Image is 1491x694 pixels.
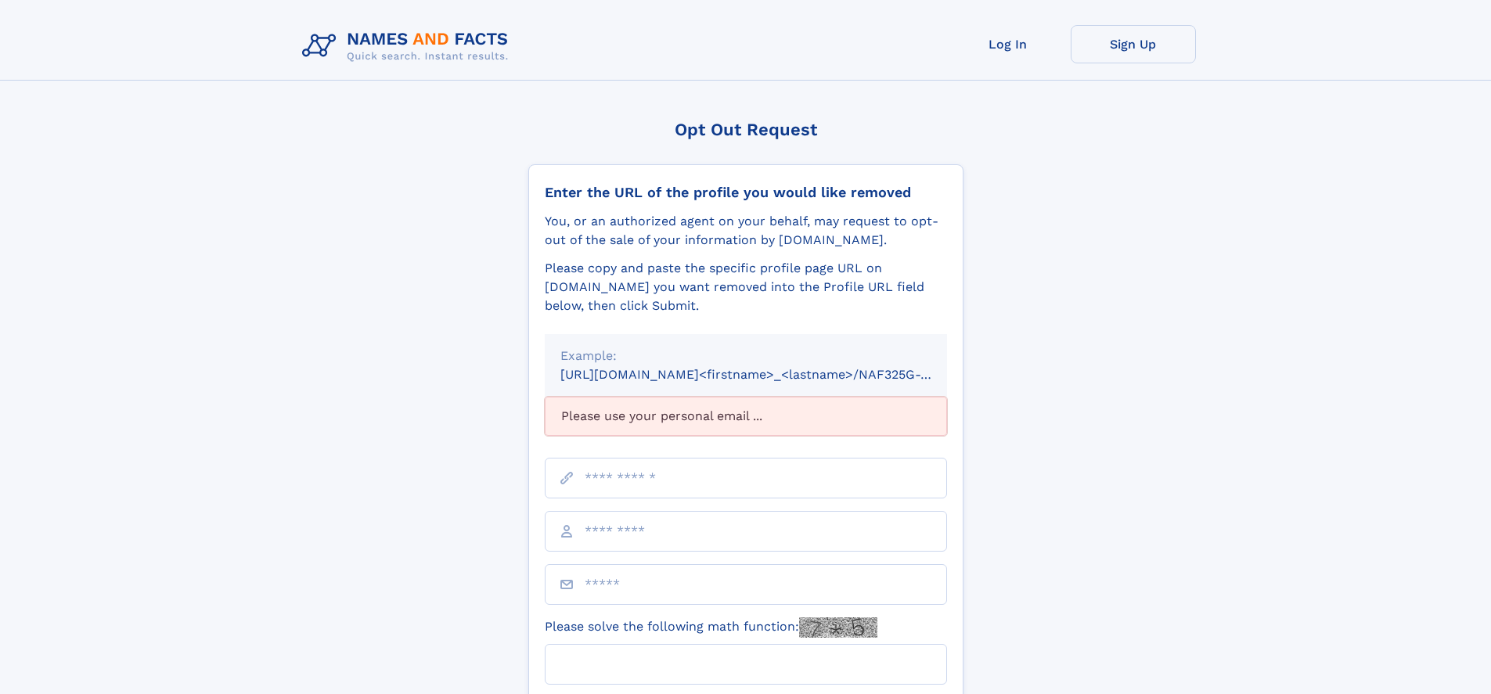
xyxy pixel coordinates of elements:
a: Sign Up [1071,25,1196,63]
div: You, or an authorized agent on your behalf, may request to opt-out of the sale of your informatio... [545,212,947,250]
small: [URL][DOMAIN_NAME]<firstname>_<lastname>/NAF325G-xxxxxxxx [560,367,977,382]
div: Please copy and paste the specific profile page URL on [DOMAIN_NAME] you want removed into the Pr... [545,259,947,315]
div: Opt Out Request [528,120,963,139]
div: Example: [560,347,931,365]
div: Enter the URL of the profile you would like removed [545,184,947,201]
a: Log In [945,25,1071,63]
div: Please use your personal email ... [545,397,947,436]
label: Please solve the following math function: [545,617,877,638]
img: Logo Names and Facts [296,25,521,67]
